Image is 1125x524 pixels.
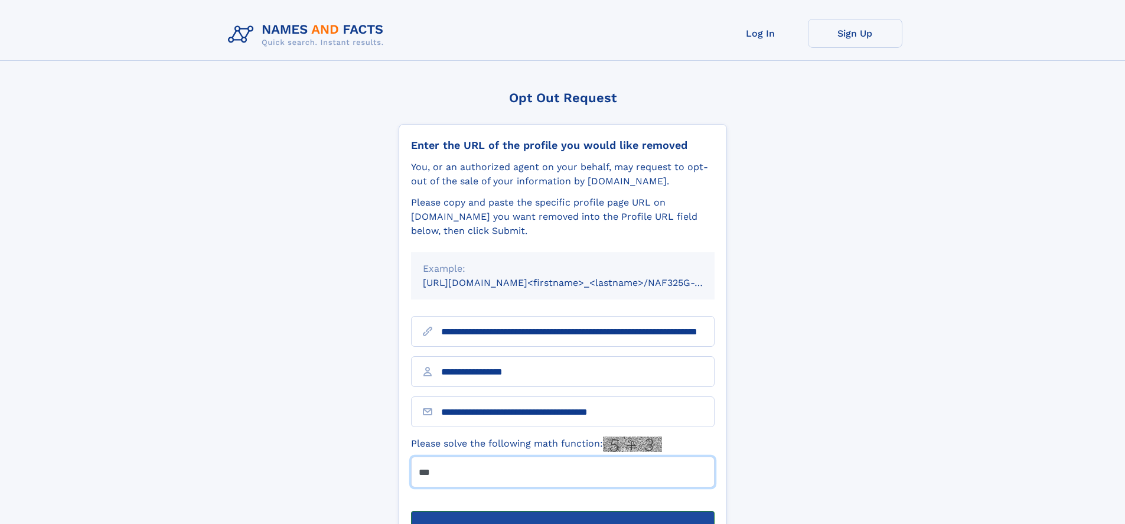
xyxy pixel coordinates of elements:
[808,19,902,48] a: Sign Up
[399,90,727,105] div: Opt Out Request
[411,437,662,452] label: Please solve the following math function:
[223,19,393,51] img: Logo Names and Facts
[411,160,715,188] div: You, or an authorized agent on your behalf, may request to opt-out of the sale of your informatio...
[713,19,808,48] a: Log In
[411,196,715,238] div: Please copy and paste the specific profile page URL on [DOMAIN_NAME] you want removed into the Pr...
[423,262,703,276] div: Example:
[411,139,715,152] div: Enter the URL of the profile you would like removed
[423,277,737,288] small: [URL][DOMAIN_NAME]<firstname>_<lastname>/NAF325G-xxxxxxxx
